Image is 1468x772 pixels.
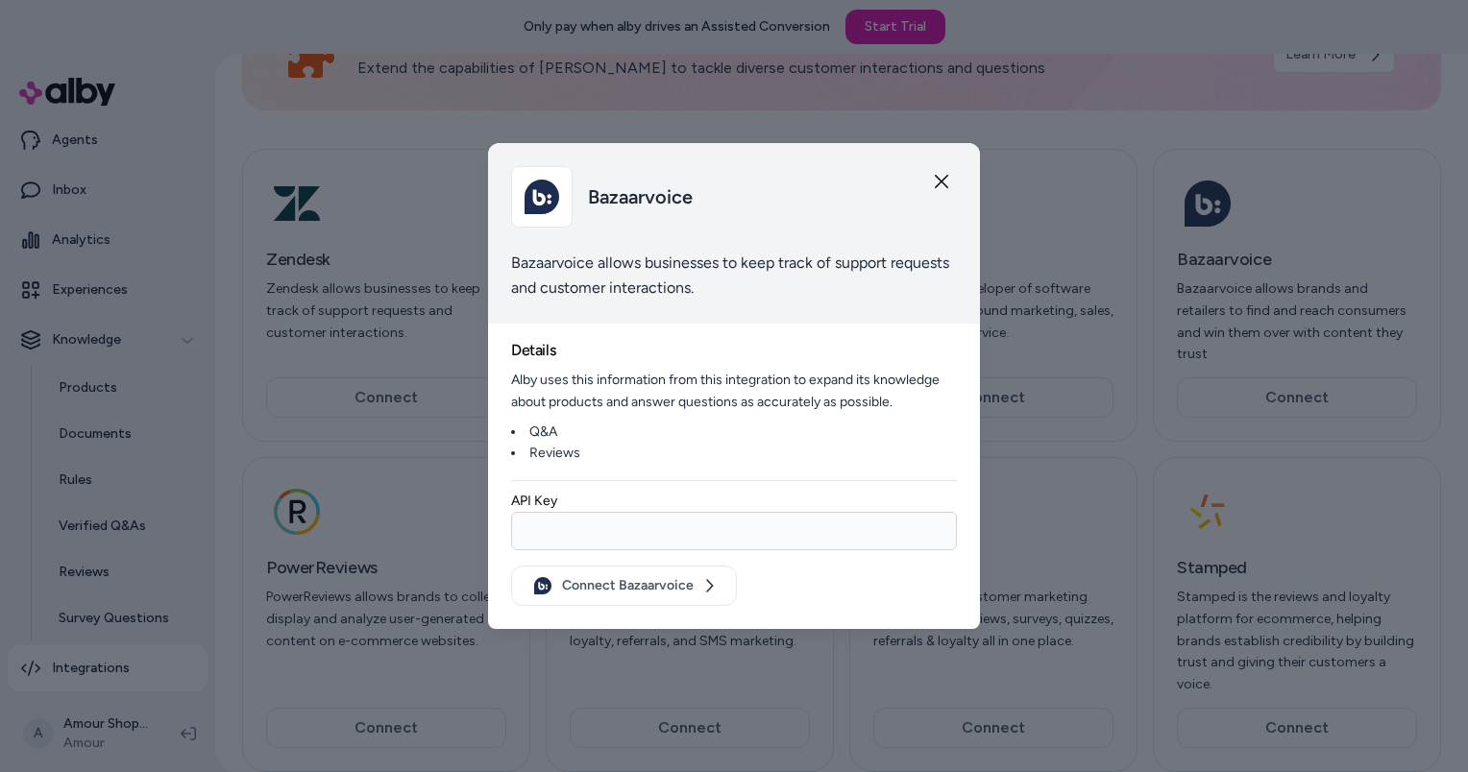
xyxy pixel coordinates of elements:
[588,185,693,209] h2: Bazaarvoice
[511,566,737,606] button: Connect Bazaarvoice
[511,251,957,301] p: Bazaarvoice allows businesses to keep track of support requests and customer interactions.
[511,370,957,465] p: Alby uses this information from this integration to expand its knowledge about products and answe...
[511,422,957,444] li: Q&A
[511,493,557,509] label: API Key
[511,443,957,465] li: Reviews
[511,339,555,362] h3: Details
